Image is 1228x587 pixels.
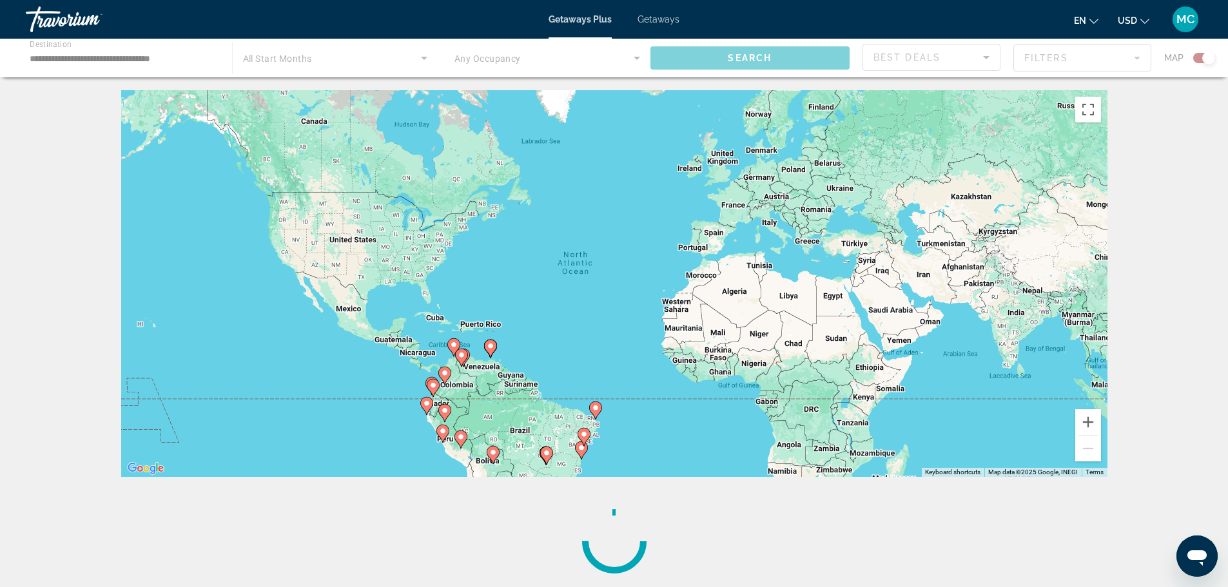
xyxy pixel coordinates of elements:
[124,460,167,477] img: Google
[988,468,1078,476] span: Map data ©2025 Google, INEGI
[1075,97,1101,122] button: Toggle fullscreen view
[1086,468,1104,476] a: Terms (opens in new tab)
[1075,409,1101,435] button: Zoom in
[549,14,612,24] a: Getaways Plus
[1118,11,1149,30] button: Change currency
[1176,13,1194,26] span: MC
[1074,15,1086,26] span: en
[124,460,167,477] a: Open this area in Google Maps (opens a new window)
[1118,15,1137,26] span: USD
[1075,436,1101,461] button: Zoom out
[1176,535,1218,577] iframe: Button to launch messaging window
[638,14,679,24] a: Getaways
[925,468,980,477] button: Keyboard shortcuts
[1074,11,1098,30] button: Change language
[26,3,155,36] a: Travorium
[1169,6,1202,33] button: User Menu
